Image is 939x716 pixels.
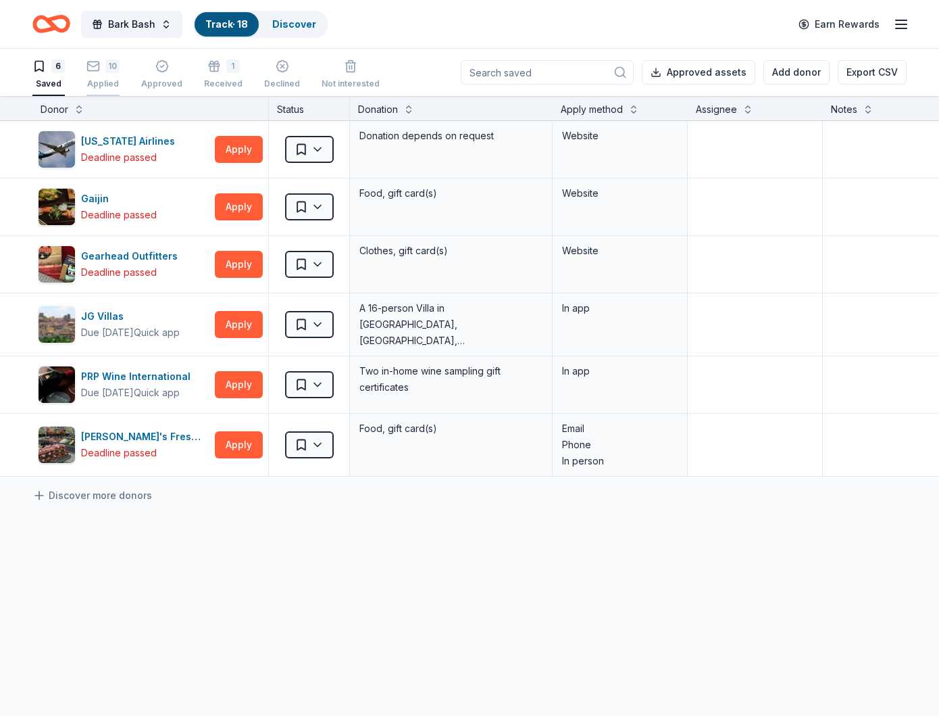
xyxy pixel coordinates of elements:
button: Apply [215,311,263,338]
div: Gearhead Outfitters [81,248,183,264]
img: Image for PRP Wine International [39,366,75,403]
img: Image for Gearhead Outfitters [39,246,75,283]
div: Saved [32,78,65,89]
div: 6 [51,59,65,73]
button: Apply [215,193,263,220]
a: Track· 18 [205,18,248,30]
div: Website [562,128,678,144]
button: Image for GaijinGaijinDeadline passed [38,188,209,226]
div: Not interested [322,78,380,89]
button: Apply [215,251,263,278]
div: Gaijin [81,191,157,207]
div: A 16-person Villa in [GEOGRAPHIC_DATA], [GEOGRAPHIC_DATA], [GEOGRAPHIC_DATA] for 7days/6nights (R... [358,299,544,350]
div: Deadline passed [81,264,157,281]
div: Website [562,243,678,259]
button: Apply [215,371,263,398]
button: Declined [264,54,300,96]
div: In person [562,453,678,469]
img: Image for JG Villas [39,306,75,343]
div: Donation [358,101,398,118]
div: 1 [226,59,240,73]
div: Donor [41,101,68,118]
div: Phone [562,437,678,453]
div: Status [269,96,350,120]
img: Image for Gaijin [39,189,75,225]
div: 10 [105,59,120,73]
img: Image for Alaska Airlines [39,131,75,168]
button: Image for Gearhead OutfittersGearhead OutfittersDeadline passed [38,245,209,283]
div: [PERSON_NAME]'s Fresh Market [81,429,209,445]
div: Declined [264,78,300,89]
button: Not interested [322,54,380,96]
div: Approved [141,78,182,89]
span: Bark Bash [108,16,155,32]
div: Quick app [134,326,180,339]
div: [US_STATE] Airlines [81,133,180,149]
button: Approved [141,54,182,96]
div: Applied [86,78,120,89]
button: 10Applied [86,54,120,96]
img: Image for Tony's Fresh Market [39,427,75,463]
input: Search saved [461,60,634,85]
a: Discover [272,18,316,30]
div: Email [562,421,678,437]
div: Received [204,78,243,89]
a: Earn Rewards [790,12,888,37]
div: Due [DATE] [81,325,134,341]
button: Image for Tony's Fresh Market[PERSON_NAME]'s Fresh MarketDeadline passed [38,426,209,464]
div: Food, gift card(s) [358,419,544,438]
button: Image for PRP Wine InternationalPRP Wine InternationalDue [DATE]Quick app [38,366,209,404]
div: In app [562,300,678,316]
a: Home [32,8,70,40]
button: 1Received [204,54,243,96]
div: Notes [831,101,857,118]
div: Deadline passed [81,207,157,223]
button: Export CSV [838,60,907,85]
div: Apply method [561,101,623,118]
button: Apply [215,136,263,163]
div: Deadline passed [81,445,157,461]
div: Assignee [696,101,737,118]
div: JG Villas [81,308,180,325]
button: Image for Alaska Airlines[US_STATE] AirlinesDeadline passed [38,130,209,168]
button: 6Saved [32,54,65,96]
button: Image for JG VillasJG VillasDue [DATE]Quick app [38,306,209,343]
div: Website [562,185,678,201]
div: PRP Wine International [81,368,196,385]
div: Quick app [134,386,180,400]
div: In app [562,363,678,379]
button: Bark Bash [81,11,182,38]
div: Donation depends on request [358,126,544,145]
div: Two in-home wine sampling gift certificates [358,362,544,397]
a: Discover more donors [32,487,152,504]
button: Apply [215,431,263,458]
button: Add donor [763,60,830,85]
div: Due [DATE] [81,385,134,401]
button: Track· 18Discover [193,11,328,38]
div: Food, gift card(s) [358,184,544,203]
div: Clothes, gift card(s) [358,241,544,260]
div: Deadline passed [81,149,157,166]
button: Approved assets [642,60,755,85]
